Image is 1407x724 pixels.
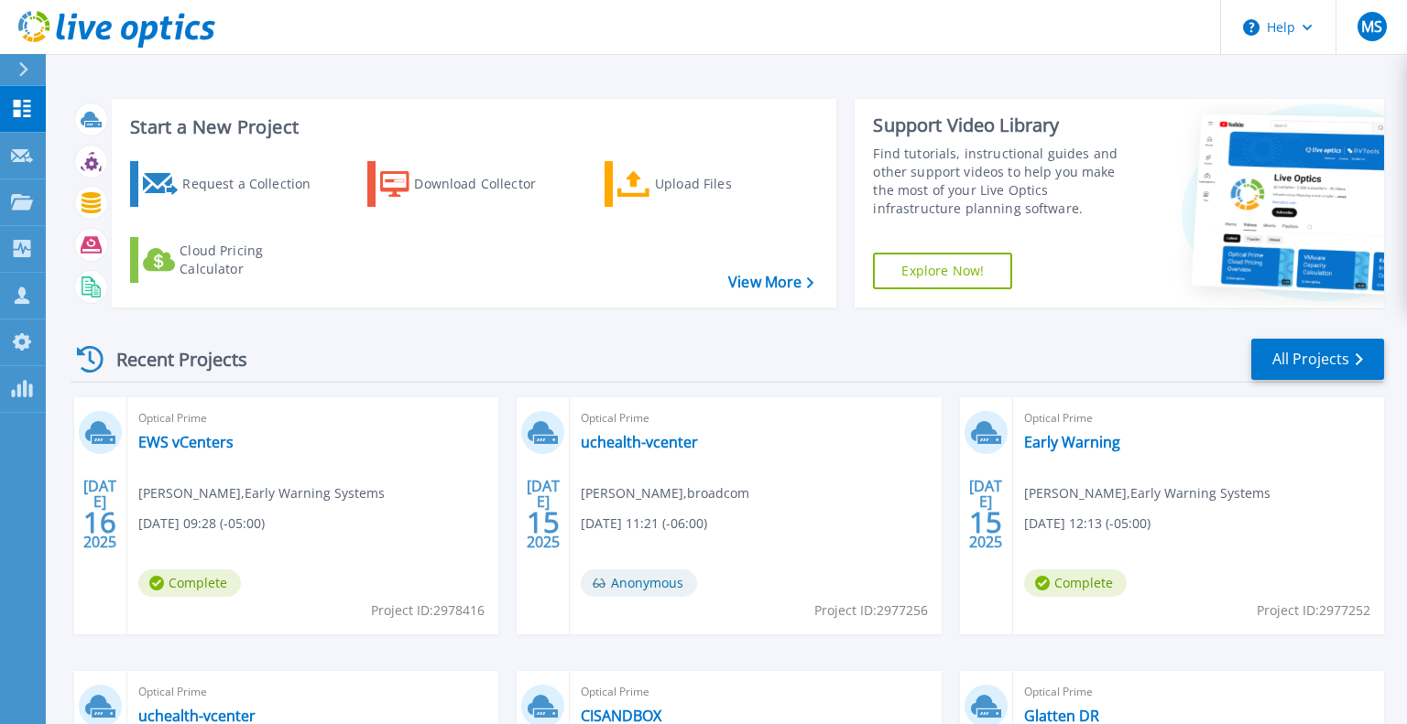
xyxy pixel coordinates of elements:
span: 15 [969,514,1002,530]
div: Download Collector [414,166,561,202]
div: Upload Files [655,166,802,202]
span: Project ID: 2977256 [814,600,928,621]
span: Complete [138,569,241,597]
span: Optical Prime [1024,682,1373,702]
a: Download Collector [367,161,572,207]
span: 15 [527,514,560,530]
div: Support Video Library [873,113,1139,137]
span: [DATE] 09:28 (-05:00) [138,513,265,534]
span: Anonymous [581,569,697,597]
a: Request a Collection [130,161,334,207]
h3: Start a New Project [130,117,813,137]
div: Find tutorials, instructional guides and other support videos to help you make the most of your L... [873,145,1139,218]
div: [DATE] 2025 [526,481,561,547]
span: [PERSON_NAME] , Early Warning Systems [1024,483,1271,503]
span: Optical Prime [581,408,930,428]
span: [DATE] 12:13 (-05:00) [1024,513,1151,534]
a: Cloud Pricing Calculator [130,237,334,283]
a: All Projects [1251,339,1384,380]
span: [PERSON_NAME] , broadcom [581,483,749,503]
a: Early Warning [1024,433,1120,451]
a: uchealth-vcenter [581,433,698,451]
span: Project ID: 2977252 [1257,600,1370,621]
a: Upload Files [605,161,809,207]
span: [PERSON_NAME] , Early Warning Systems [138,483,385,503]
div: [DATE] 2025 [82,481,117,547]
a: EWS vCenters [138,433,234,451]
span: Complete [1024,569,1127,597]
span: Optical Prime [1024,408,1373,428]
span: Optical Prime [138,408,487,428]
div: Request a Collection [182,166,329,202]
div: Recent Projects [71,337,272,382]
span: [DATE] 11:21 (-06:00) [581,513,707,534]
span: 16 [83,514,116,530]
span: MS [1361,19,1382,34]
a: Explore Now! [873,253,1012,289]
span: Optical Prime [581,682,930,702]
span: Project ID: 2978416 [371,600,485,621]
div: Cloud Pricing Calculator [180,242,326,278]
div: [DATE] 2025 [968,481,1003,547]
span: Optical Prime [138,682,487,702]
a: View More [728,274,813,291]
